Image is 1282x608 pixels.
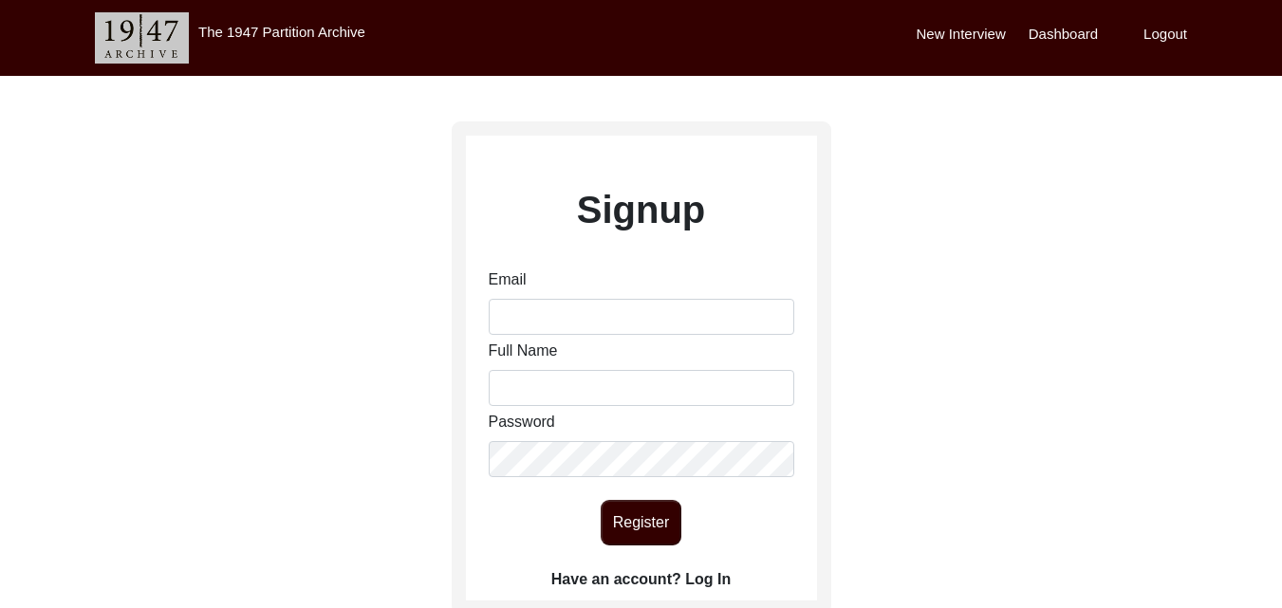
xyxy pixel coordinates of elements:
[198,24,365,40] label: The 1947 Partition Archive
[601,500,681,545] button: Register
[1029,24,1098,46] label: Dashboard
[577,181,706,238] label: Signup
[489,268,527,291] label: Email
[489,411,555,433] label: Password
[917,24,1006,46] label: New Interview
[551,568,731,591] label: Have an account? Log In
[95,12,189,64] img: header-logo.png
[1143,24,1187,46] label: Logout
[489,340,558,362] label: Full Name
